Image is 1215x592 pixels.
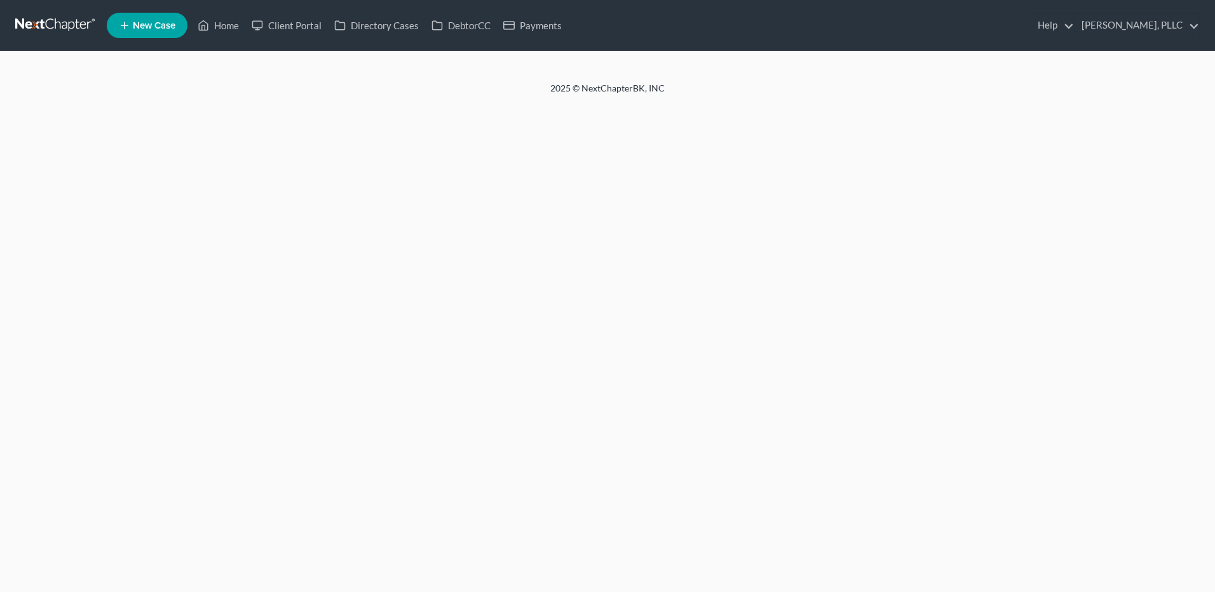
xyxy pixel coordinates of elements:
[1075,14,1199,37] a: [PERSON_NAME], PLLC
[1031,14,1074,37] a: Help
[191,14,245,37] a: Home
[328,14,425,37] a: Directory Cases
[497,14,568,37] a: Payments
[245,14,328,37] a: Client Portal
[425,14,497,37] a: DebtorCC
[107,13,187,38] new-legal-case-button: New Case
[245,82,970,105] div: 2025 © NextChapterBK, INC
